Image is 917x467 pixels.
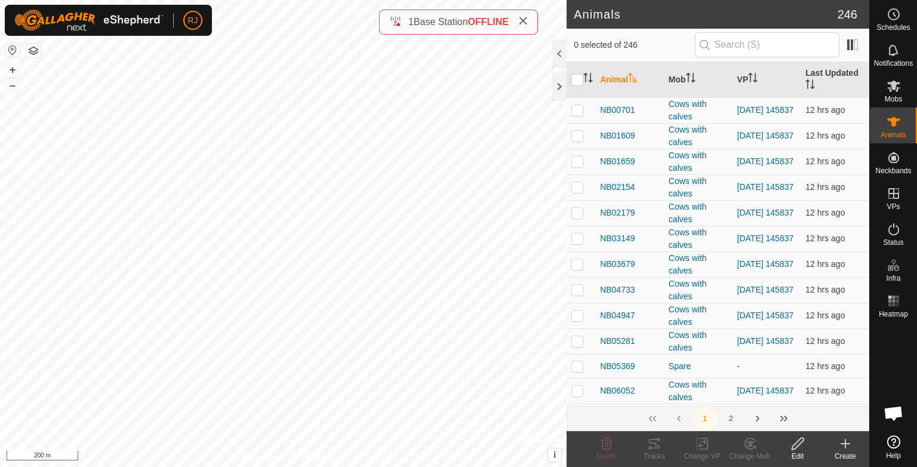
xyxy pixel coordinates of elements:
div: Create [821,451,869,462]
button: 2 [719,407,743,431]
span: NB04947 [600,309,635,322]
span: i [553,450,556,460]
p-sorticon: Activate to sort [628,75,638,84]
button: + [5,63,20,77]
span: Heatmap [879,311,908,318]
div: Cows with calves [669,201,728,226]
a: Help [870,431,917,464]
div: Cows with calves [669,98,728,123]
span: 9 Oct 2025, 5:57 pm [805,233,845,243]
span: 9 Oct 2025, 5:50 pm [805,361,845,371]
span: Neckbands [875,167,911,174]
h2: Animals [574,7,838,21]
span: 9 Oct 2025, 5:58 pm [805,285,845,294]
button: i [548,448,561,462]
a: [DATE] 145837 [737,259,794,269]
span: Delete [596,452,617,460]
div: Cows with calves [669,278,728,303]
span: NB01609 [600,130,635,142]
span: NB02154 [600,181,635,193]
span: NB05369 [600,360,635,373]
div: Cows with calves [669,379,728,404]
span: 9 Oct 2025, 5:57 pm [805,386,845,395]
th: Animal [595,62,664,98]
div: Tracks [630,451,678,462]
div: Cows with calves [669,329,728,354]
div: Open chat [876,395,912,431]
a: Contact Us [295,451,330,462]
p-sorticon: Activate to sort [748,75,758,84]
img: Gallagher Logo [14,10,164,31]
span: Base Station [414,17,468,27]
div: Cows with calves [669,252,728,277]
span: VPs [887,203,900,210]
span: 9 Oct 2025, 5:54 pm [805,208,845,217]
th: Last Updated [801,62,869,98]
th: Mob [664,62,733,98]
th: VP [733,62,801,98]
div: Change Mob [726,451,774,462]
span: 246 [838,5,857,23]
a: [DATE] 145837 [737,311,794,320]
a: [DATE] 145837 [737,208,794,217]
span: 9 Oct 2025, 5:58 pm [805,131,845,140]
app-display-virtual-paddock-transition: - [737,361,740,371]
span: Animals [881,131,906,139]
a: [DATE] 145837 [737,182,794,192]
button: Reset Map [5,43,20,57]
span: NB05281 [600,335,635,348]
a: [DATE] 145837 [737,156,794,166]
span: NB01659 [600,155,635,168]
input: Search (S) [695,32,839,57]
span: NB04733 [600,284,635,296]
span: NB03149 [600,232,635,245]
p-sorticon: Activate to sort [686,75,696,84]
a: Privacy Policy [236,451,281,462]
span: 9 Oct 2025, 5:50 pm [805,311,845,320]
span: 0 selected of 246 [574,39,694,51]
div: Cows with calves [669,303,728,328]
p-sorticon: Activate to sort [805,81,815,91]
button: Next Page [746,407,770,431]
div: Cows with calves [669,404,728,429]
span: NB06052 [600,385,635,397]
button: 1 [693,407,717,431]
span: NB00701 [600,104,635,116]
span: RJ [187,14,198,27]
span: Notifications [874,60,913,67]
button: – [5,78,20,93]
span: Infra [886,275,900,282]
span: NB02179 [600,207,635,219]
div: Cows with calves [669,175,728,200]
span: NB03679 [600,258,635,271]
button: Map Layers [26,44,41,58]
span: 1 [408,17,414,27]
div: Edit [774,451,821,462]
button: Last Page [772,407,796,431]
span: Help [886,452,901,459]
a: [DATE] 145837 [737,105,794,115]
span: 9 Oct 2025, 5:54 pm [805,336,845,346]
div: Change VP [678,451,726,462]
span: OFFLINE [468,17,509,27]
a: [DATE] 145837 [737,131,794,140]
div: Spare [669,360,728,373]
span: Mobs [885,96,902,103]
div: Cows with calves [669,226,728,251]
div: Cows with calves [669,124,728,149]
p-sorticon: Activate to sort [583,75,593,84]
div: Cows with calves [669,149,728,174]
span: 9 Oct 2025, 5:53 pm [805,105,845,115]
a: [DATE] 145837 [737,336,794,346]
span: 9 Oct 2025, 5:54 pm [805,156,845,166]
span: 9 Oct 2025, 5:58 pm [805,259,845,269]
span: Schedules [876,24,910,31]
a: [DATE] 145837 [737,285,794,294]
a: [DATE] 145837 [737,386,794,395]
a: [DATE] 145837 [737,233,794,243]
span: Status [883,239,903,246]
span: 9 Oct 2025, 5:50 pm [805,182,845,192]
